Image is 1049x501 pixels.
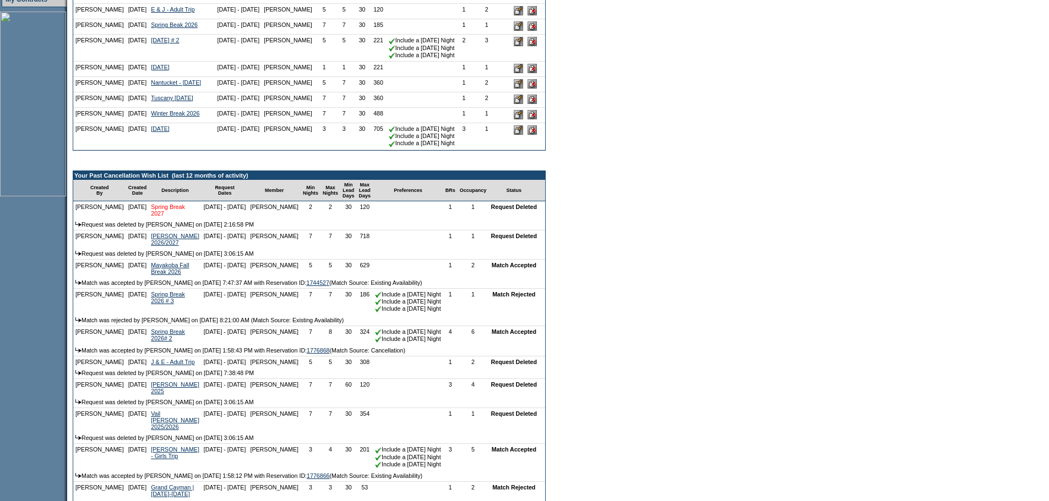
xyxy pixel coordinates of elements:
[262,4,314,19] td: [PERSON_NAME]
[204,328,246,335] nobr: [DATE] - [DATE]
[354,62,371,77] td: 30
[75,473,81,478] img: arrow.gif
[528,37,537,46] input: Delete this Request
[126,77,149,92] td: [DATE]
[443,230,458,248] td: 1
[458,444,489,470] td: 5
[373,180,443,201] td: Preferences
[126,230,149,248] td: [DATE]
[375,335,441,342] nobr: Include a [DATE] Night
[73,92,126,108] td: [PERSON_NAME]
[458,230,489,248] td: 1
[340,260,357,277] td: 30
[248,408,301,432] td: [PERSON_NAME]
[528,64,537,73] input: Delete this Request
[73,326,126,345] td: [PERSON_NAME]
[126,180,149,201] td: Created Date
[73,77,126,92] td: [PERSON_NAME]
[262,123,314,150] td: [PERSON_NAME]
[389,38,395,45] img: chkSmaller.gif
[126,444,149,470] td: [DATE]
[514,6,523,15] input: Edit this Request
[354,4,371,19] td: 30
[320,201,340,219] td: 2
[73,482,126,499] td: [PERSON_NAME]
[248,482,301,499] td: [PERSON_NAME]
[357,356,373,367] td: 308
[151,291,185,304] a: Spring Break 2026 # 3
[306,279,329,286] a: 1744527
[75,222,81,227] img: arrow.gif
[204,291,246,298] nobr: [DATE] - [DATE]
[248,289,301,315] td: [PERSON_NAME]
[73,260,126,277] td: [PERSON_NAME]
[218,79,260,86] nobr: [DATE] - [DATE]
[443,180,458,201] td: BRs
[528,6,537,15] input: Delete this Request
[514,125,523,135] input: Edit this Request
[456,19,471,35] td: 1
[126,108,149,123] td: [DATE]
[357,379,373,397] td: 120
[354,92,371,108] td: 30
[218,6,260,13] nobr: [DATE] - [DATE]
[357,326,373,345] td: 324
[218,21,260,28] nobr: [DATE] - [DATE]
[204,484,246,491] nobr: [DATE] - [DATE]
[370,92,387,108] td: 360
[314,19,334,35] td: 7
[151,484,194,497] a: Grand Cayman | [DATE]-[DATE]
[357,289,373,315] td: 186
[334,4,354,19] td: 5
[73,248,545,260] td: Request was deleted by [PERSON_NAME] on [DATE] 3:06:15 AM
[354,123,371,150] td: 30
[354,19,371,35] td: 30
[458,326,489,345] td: 6
[471,108,502,123] td: 1
[370,123,387,150] td: 705
[340,230,357,248] td: 30
[151,125,170,132] a: [DATE]
[151,6,194,13] a: E & J - Adult Trip
[340,289,357,315] td: 30
[320,260,340,277] td: 5
[340,180,357,201] td: Min Lead Days
[340,326,357,345] td: 30
[357,444,373,470] td: 201
[204,203,246,210] nobr: [DATE] - [DATE]
[389,45,395,52] img: chkSmaller.gif
[301,444,320,470] td: 3
[248,444,301,470] td: [PERSON_NAME]
[458,408,489,432] td: 1
[514,21,523,31] input: Edit this Request
[320,356,340,367] td: 5
[151,95,193,101] a: Tuscany [DATE]
[151,64,170,70] a: [DATE]
[151,446,199,459] a: [PERSON_NAME] - Girls Trip
[375,299,382,305] img: chkSmaller.gif
[443,260,458,277] td: 1
[151,381,199,394] a: [PERSON_NAME] 2025
[488,180,539,201] td: Status
[492,484,535,491] nobr: Match Rejected
[389,141,395,147] img: chkSmaller.gif
[151,21,198,28] a: Spring Beak 2026
[375,454,382,461] img: chkSmaller.gif
[458,180,489,201] td: Occupancy
[471,4,502,19] td: 2
[514,110,523,119] input: Edit this Request
[340,356,357,367] td: 30
[320,230,340,248] td: 7
[204,233,246,239] nobr: [DATE] - [DATE]
[75,435,81,440] img: arrow.gif
[151,328,185,342] a: Spring Break 2026# 2
[458,201,489,219] td: 1
[126,356,149,367] td: [DATE]
[301,201,320,219] td: 2
[307,472,330,479] a: 1776866
[340,482,357,499] td: 30
[492,262,536,268] nobr: Match Accepted
[354,108,371,123] td: 30
[73,123,126,150] td: [PERSON_NAME]
[218,110,260,117] nobr: [DATE] - [DATE]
